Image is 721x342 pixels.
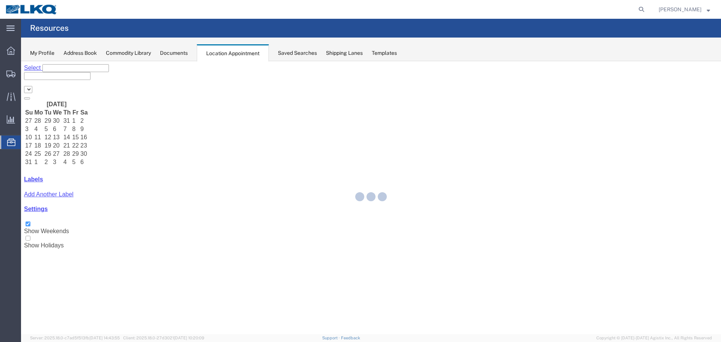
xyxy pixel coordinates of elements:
[13,72,22,80] td: 11
[32,97,41,105] td: 3
[13,48,22,55] th: Mo
[3,160,48,173] label: Show Weekends
[23,56,31,63] td: 29
[326,49,363,57] div: Shipping Lanes
[42,56,50,63] td: 31
[23,89,31,96] td: 26
[13,81,22,88] td: 18
[30,19,69,38] h4: Resources
[51,72,58,80] td: 15
[32,81,41,88] td: 20
[51,81,58,88] td: 22
[5,4,58,15] img: logo
[89,336,120,340] span: [DATE] 14:43:55
[5,175,9,179] input: Show Holidays
[13,89,22,96] td: 25
[4,81,12,88] td: 17
[596,335,712,341] span: Copyright © [DATE]-[DATE] Agistix Inc., All Rights Reserved
[123,336,204,340] span: Client: 2025.18.0-27d3021
[4,72,12,80] td: 10
[59,89,67,96] td: 30
[59,72,67,80] td: 16
[23,72,31,80] td: 12
[4,97,12,105] td: 31
[59,97,67,105] td: 6
[13,39,58,47] th: [DATE]
[59,64,67,72] td: 9
[59,56,67,63] td: 2
[13,97,22,105] td: 1
[13,64,22,72] td: 4
[42,64,50,72] td: 7
[174,336,204,340] span: [DATE] 10:20:09
[5,160,9,165] input: Show Weekends
[3,174,43,187] label: Show Holidays
[197,44,269,62] div: Location Appointment
[51,89,58,96] td: 29
[51,97,58,105] td: 5
[59,81,67,88] td: 23
[30,336,120,340] span: Server: 2025.18.0-c7ad5f513fb
[341,336,360,340] a: Feedback
[23,64,31,72] td: 5
[3,3,21,10] a: Select
[23,81,31,88] td: 19
[23,97,31,105] td: 2
[32,56,41,63] td: 30
[3,145,27,151] a: Settings
[278,49,317,57] div: Saved Searches
[32,48,41,55] th: We
[42,48,50,55] th: Th
[4,64,12,72] td: 3
[4,56,12,63] td: 27
[4,89,12,96] td: 24
[42,72,50,80] td: 14
[32,72,41,80] td: 13
[3,3,20,10] span: Select
[30,49,54,57] div: My Profile
[13,56,22,63] td: 28
[63,49,97,57] div: Address Book
[32,89,41,96] td: 27
[3,130,53,136] a: Add Another Label
[372,49,397,57] div: Templates
[42,81,50,88] td: 21
[51,64,58,72] td: 8
[32,64,41,72] td: 6
[51,48,58,55] th: Fr
[658,5,710,14] button: [PERSON_NAME]
[322,336,341,340] a: Support
[160,49,188,57] div: Documents
[4,48,12,55] th: Su
[106,49,151,57] div: Commodity Library
[51,56,58,63] td: 1
[23,48,31,55] th: Tu
[42,97,50,105] td: 4
[3,115,22,121] a: Labels
[59,48,67,55] th: Sa
[42,89,50,96] td: 28
[659,5,701,14] span: William Haney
